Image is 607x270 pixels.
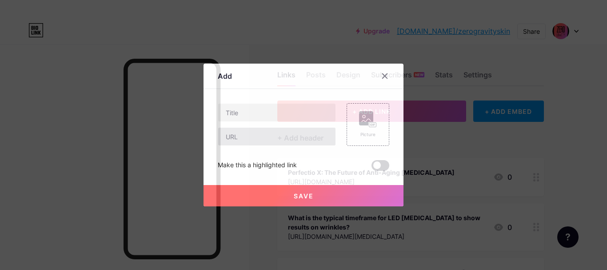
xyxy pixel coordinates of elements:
input: URL [218,128,335,145]
button: Save [204,185,403,206]
div: Picture [359,131,377,138]
div: Make this a highlighted link [218,160,297,171]
div: Add [218,71,232,81]
input: Title [218,104,335,121]
span: Save [294,192,314,200]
